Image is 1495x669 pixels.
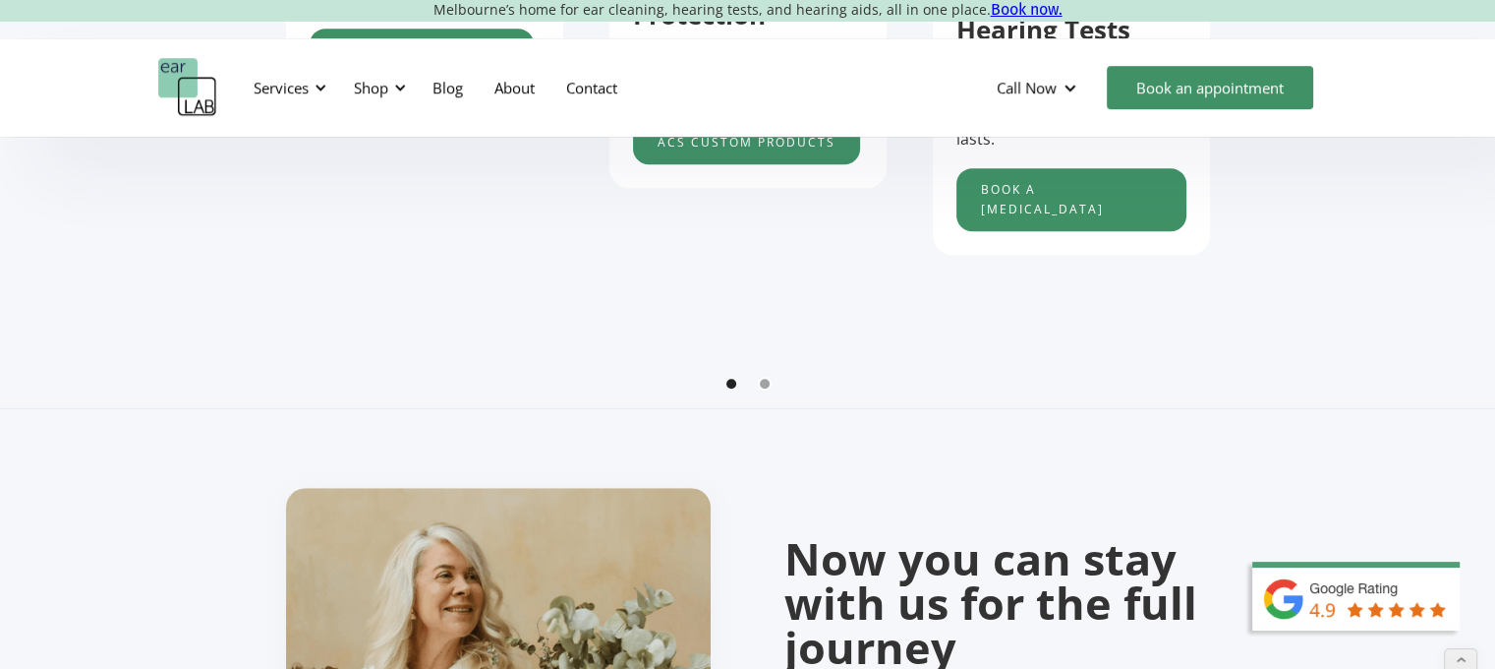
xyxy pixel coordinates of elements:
[760,379,770,389] div: Show slide 2 of 2
[354,78,388,97] div: Shop
[956,168,1186,231] a: Book a [MEDICAL_DATA]
[254,78,309,97] div: Services
[242,58,332,117] div: Services
[550,59,633,116] a: Contact
[633,121,860,164] a: acs custom products
[981,58,1097,117] div: Call Now
[726,379,736,389] div: Show slide 1 of 2
[956,92,1186,150] p: Full hearing assessments and expert fittings with care that lasts.
[342,58,412,117] div: Shop
[310,29,534,72] a: Book an appointment
[997,78,1057,97] div: Call Now
[417,59,479,116] a: Blog
[479,59,550,116] a: About
[1107,66,1313,109] a: Book an appointment
[158,58,217,117] a: home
